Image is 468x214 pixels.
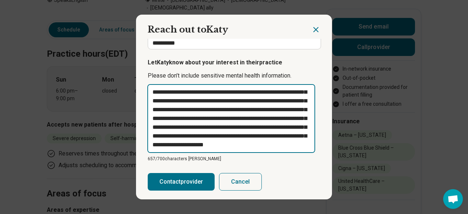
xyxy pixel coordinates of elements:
span: Reach out to Katy [148,24,228,35]
p: 657/ 700 characters [PERSON_NAME] [148,155,320,162]
button: Cancel [219,173,262,191]
button: Contactprovider [148,173,215,191]
p: Let Katy know about your interest in their practice [148,58,320,67]
button: Close dialog [312,25,320,34]
p: Please don’t include sensitive mental health information. [148,71,320,80]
